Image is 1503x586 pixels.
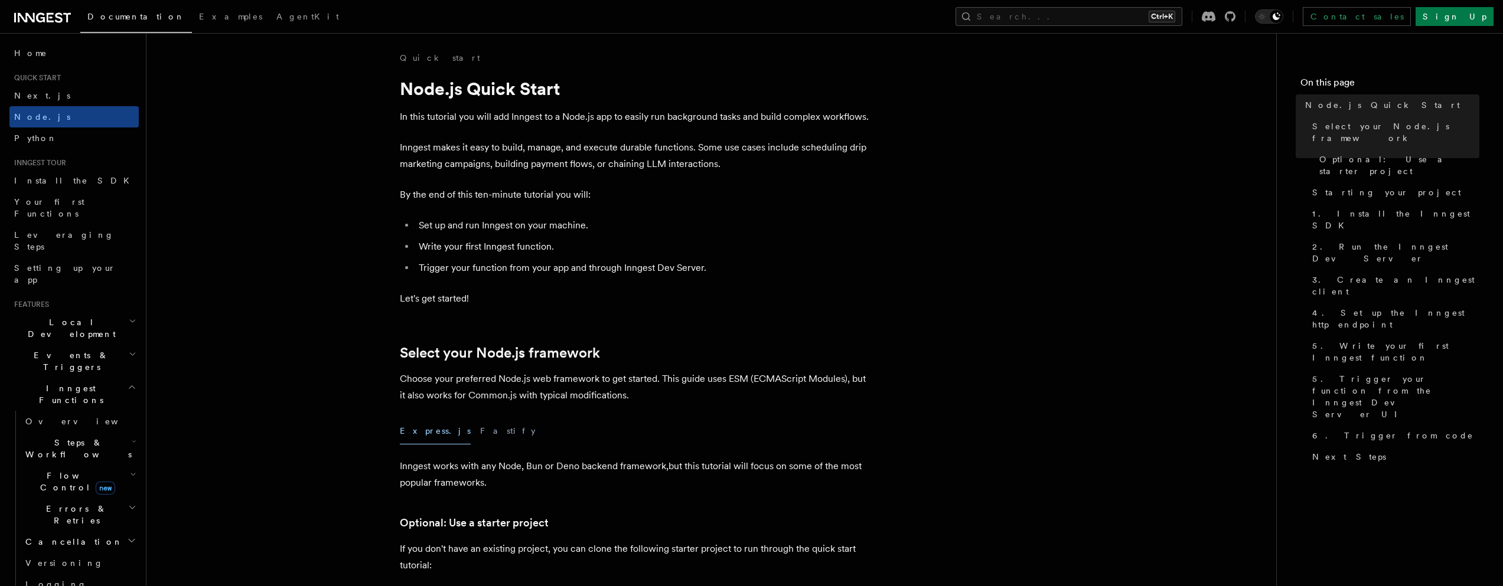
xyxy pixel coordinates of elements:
span: 4. Set up the Inngest http endpoint [1312,307,1479,330]
a: Optional: Use a starter project [400,515,549,531]
p: Let's get started! [400,290,872,307]
p: By the end of this ten-minute tutorial you will: [400,186,872,203]
a: Quick start [400,52,480,64]
button: Inngest Functions [9,378,139,411]
h1: Node.js Quick Start [400,78,872,99]
span: Quick start [9,73,61,83]
button: Toggle dark mode [1255,9,1283,24]
span: Documentation [87,12,185,21]
span: 1. Install the Inngest SDK [1312,208,1479,231]
span: Setting up your app [14,263,116,284]
span: Select your Node.js framework [1312,120,1479,144]
span: Inngest Functions [9,382,128,406]
a: Home [9,42,139,64]
a: AgentKit [269,4,346,32]
a: Sign Up [1416,7,1494,26]
button: Search...Ctrl+K [956,7,1182,26]
a: Leveraging Steps [9,224,139,257]
a: Versioning [21,552,139,574]
span: Cancellation [21,536,123,548]
span: Examples [199,12,262,21]
span: Python [14,133,57,143]
kbd: Ctrl+K [1149,11,1175,22]
span: AgentKit [276,12,339,21]
a: Node.js [9,106,139,127]
a: 5. Trigger your function from the Inngest Dev Server UI [1308,368,1479,425]
a: 2. Run the Inngest Dev Server [1308,236,1479,269]
a: Examples [192,4,269,32]
a: Setting up your app [9,257,139,290]
span: Features [9,300,49,309]
button: Flow Controlnew [21,465,139,498]
span: Next Steps [1312,451,1386,463]
span: 6. Trigger from code [1312,430,1473,441]
span: Install the SDK [14,176,136,185]
a: Select your Node.js framework [400,345,600,361]
span: Flow Control [21,470,130,493]
a: 5. Write your first Inngest function [1308,335,1479,368]
a: Optional: Use a starter project [1315,149,1479,182]
a: Your first Functions [9,191,139,224]
span: Overview [25,417,147,426]
li: Write your first Inngest function. [415,238,872,255]
span: Events & Triggers [9,349,129,373]
p: In this tutorial you will add Inngest to a Node.js app to easily run background tasks and build c... [400,109,872,125]
a: Select your Node.js framework [1308,116,1479,149]
span: Node.js Quick Start [1305,99,1460,111]
span: Steps & Workflows [21,437,132,460]
a: Documentation [80,4,192,33]
button: Express.js [400,418,471,444]
p: Inngest works with any Node, Bun or Deno backend framework,but this tutorial will focus on some o... [400,458,872,491]
span: Starting your project [1312,186,1461,198]
span: Local Development [9,316,129,340]
li: Trigger your function from your app and through Inngest Dev Server. [415,260,872,276]
a: 3. Create an Inngest client [1308,269,1479,302]
p: Choose your preferred Node.js web framework to get started. This guide uses ESM (ECMAScript Modul... [400,371,872,404]
span: Optional: Use a starter project [1319,153,1479,177]
span: Node.js [14,112,70,122]
span: Home [14,47,47,59]
a: 6. Trigger from code [1308,425,1479,446]
a: 1. Install the Inngest SDK [1308,203,1479,236]
button: Fastify [480,418,536,444]
span: 5. Trigger your function from the Inngest Dev Server UI [1312,373,1479,420]
a: Next Steps [1308,446,1479,467]
span: Inngest tour [9,158,66,168]
li: Set up and run Inngest on your machine. [415,217,872,234]
a: Node.js Quick Start [1300,94,1479,116]
span: Versioning [25,558,103,568]
h4: On this page [1300,76,1479,94]
a: Python [9,127,139,149]
a: Overview [21,411,139,432]
button: Steps & Workflows [21,432,139,465]
span: new [96,482,115,495]
a: Starting your project [1308,182,1479,203]
span: Errors & Retries [21,503,128,526]
a: Next.js [9,85,139,106]
span: 5. Write your first Inngest function [1312,340,1479,364]
span: 2. Run the Inngest Dev Server [1312,241,1479,264]
span: Next.js [14,91,70,100]
button: Errors & Retries [21,498,139,531]
button: Events & Triggers [9,345,139,378]
button: Local Development [9,312,139,345]
p: If you don't have an existing project, you can clone the following starter project to run through... [400,541,872,574]
span: Your first Functions [14,197,84,218]
p: Inngest makes it easy to build, manage, and execute durable functions. Some use cases include sch... [400,139,872,172]
a: Contact sales [1303,7,1411,26]
span: Leveraging Steps [14,230,114,251]
span: 3. Create an Inngest client [1312,274,1479,297]
a: 4. Set up the Inngest http endpoint [1308,302,1479,335]
button: Cancellation [21,531,139,552]
a: Install the SDK [9,170,139,191]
